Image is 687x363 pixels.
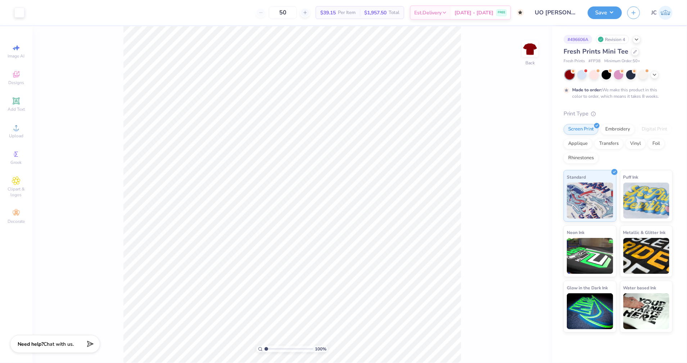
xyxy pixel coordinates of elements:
span: Image AI [8,53,25,59]
img: Glow in the Dark Ink [567,293,613,329]
strong: Need help? [18,341,44,348]
span: Per Item [338,9,356,17]
span: $39.15 [320,9,336,17]
div: Foil [648,138,665,149]
span: Minimum Order: 50 + [604,58,640,64]
span: Clipart & logos [4,186,29,198]
a: JC [651,6,673,20]
div: Rhinestones [564,153,598,164]
input: Untitled Design [529,5,582,20]
span: Standard [567,173,586,181]
span: [DATE] - [DATE] [455,9,493,17]
img: Back [523,42,537,56]
div: Back [525,60,535,66]
span: $1,957.50 [364,9,387,17]
span: Decorate [8,219,25,224]
img: Metallic & Glitter Ink [623,238,670,274]
img: Standard [567,183,613,219]
span: Neon Ink [567,229,584,236]
div: Vinyl [625,138,646,149]
span: Water based Ink [623,284,656,291]
span: Greek [11,160,22,165]
span: Metallic & Glitter Ink [623,229,666,236]
div: We make this product in this color to order, which means it takes 8 weeks. [572,87,661,100]
img: Jovie Chen [659,6,673,20]
div: Embroidery [601,124,635,135]
span: FREE [498,10,505,15]
div: Print Type [564,110,673,118]
button: Save [588,6,622,19]
img: Neon Ink [567,238,613,274]
span: JC [651,9,657,17]
div: # 496606A [564,35,592,44]
span: Puff Ink [623,173,638,181]
div: Digital Print [637,124,672,135]
span: Chat with us. [44,341,74,348]
div: Transfers [595,138,623,149]
input: – – [269,6,297,19]
img: Puff Ink [623,183,670,219]
span: Add Text [8,106,25,112]
span: # FP38 [588,58,601,64]
div: Screen Print [564,124,598,135]
div: Applique [564,138,592,149]
strong: Made to order: [572,87,602,93]
span: Total [389,9,399,17]
img: Water based Ink [623,293,670,329]
span: Upload [9,133,23,139]
div: Revision 4 [596,35,629,44]
span: Est. Delivery [414,9,442,17]
span: Designs [8,80,24,86]
span: Fresh Prints Mini Tee [564,47,628,56]
span: Glow in the Dark Ink [567,284,608,291]
span: Fresh Prints [564,58,585,64]
span: 100 % [315,346,326,352]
